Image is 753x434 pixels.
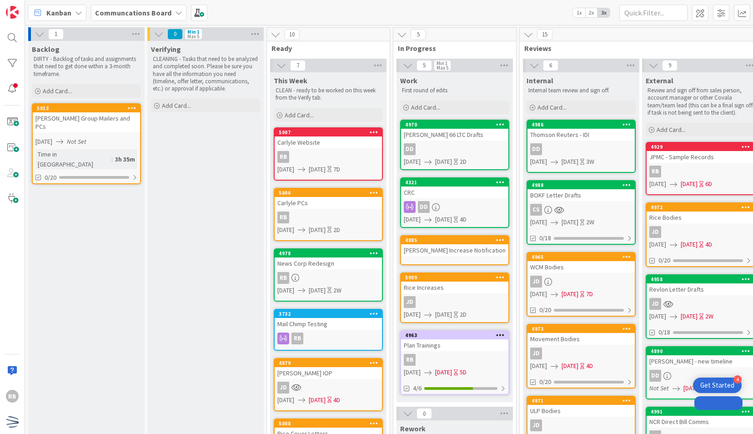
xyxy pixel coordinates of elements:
div: 5009Rice Increases [401,273,508,293]
div: [PERSON_NAME] Increase Notification [401,244,508,256]
div: 2W [586,217,594,227]
div: CS [530,204,542,216]
span: [DATE] [404,157,421,167]
div: JD [527,348,635,359]
div: 4988 [532,182,635,188]
span: [DATE] [681,312,698,321]
div: 4971ULP Bodies [527,397,635,417]
div: JD [530,419,542,431]
div: 4321 [401,178,508,187]
div: JD [404,296,416,308]
span: 1 [48,29,64,40]
div: [PERSON_NAME] 66 LTC Drafts [401,129,508,141]
span: [DATE] [562,217,578,227]
span: 5 [411,29,426,40]
div: 4986 [527,121,635,129]
div: 4879[PERSON_NAME] IOP [275,359,382,379]
span: [DATE] [649,179,666,189]
span: Add Card... [285,111,314,119]
div: [PERSON_NAME] Group Mailers and PCs [33,112,140,132]
div: 4988BOKF Letter Drafts [527,181,635,201]
div: 4978 [275,249,382,257]
span: 0 [167,29,183,40]
div: DD [401,201,508,213]
div: 2D [460,310,467,319]
p: DIRTY - Backlog of tasks and assignments that need to get done within a 3-month timeframe. [34,56,139,78]
span: 0/20 [658,256,670,265]
div: 7D [586,289,593,299]
a: 4879[PERSON_NAME] IOPJD[DATE][DATE]4D [274,358,383,411]
span: [DATE] [435,310,452,319]
span: [DATE] [562,361,578,371]
span: [DATE] [277,395,294,405]
a: 5007Carlyle WebsiteRB[DATE][DATE]7D [274,127,383,181]
span: 0/18 [539,233,551,243]
div: 5D [460,368,467,377]
div: 4 [733,375,742,384]
div: RB [649,166,661,177]
div: 4D [460,215,467,224]
div: 2W [705,312,713,321]
span: 0/18 [658,328,670,337]
div: [PERSON_NAME] IOP [275,367,382,379]
div: 2D [460,157,467,167]
div: 5007 [275,128,382,136]
div: JD [530,276,542,288]
div: 4321CRC [401,178,508,198]
div: JD [530,348,542,359]
div: 4885[PERSON_NAME] Increase Notification [401,236,508,256]
div: 2D [333,225,340,235]
span: 5 [417,60,432,71]
div: 4986 [532,121,635,128]
a: 4970[PERSON_NAME] 66 LTC DraftsDD[DATE][DATE]2D [400,120,509,170]
span: Rework [400,424,426,433]
p: CLEAN - ready to be worked on this week from the Verify tab. [276,87,381,102]
div: 4970 [401,121,508,129]
span: In Progress [398,44,505,53]
div: RB [275,333,382,344]
div: 4965 [532,254,635,260]
div: 3h 35m [113,154,137,164]
div: JD [401,296,508,308]
div: 5006Carlyle PCs [275,189,382,209]
span: Kanban [46,7,71,18]
span: 1x [573,8,585,17]
span: 3x [597,8,610,17]
span: [DATE] [681,240,698,249]
div: RB [275,212,382,223]
p: CLEANING - Tasks that need to be analyzed and completed soon. Please be sure you have all the inf... [153,56,258,92]
div: 4971 [532,398,635,404]
div: Max 5 [437,66,448,70]
a: 4973Movement BodiesJD[DATE][DATE]4D0/20 [527,324,636,389]
i: Not Set [67,137,86,146]
div: Thomson Reuters - IDI [527,129,635,141]
div: RB [277,212,289,223]
span: Add Card... [411,103,440,111]
div: 5013[PERSON_NAME] Group Mailers and PCs [33,104,140,132]
span: Add Card... [537,103,567,111]
input: Quick Filter... [619,5,688,21]
div: 5007 [279,129,382,136]
div: JD [275,382,382,394]
span: Backlog [32,45,60,54]
div: DD [418,201,430,213]
span: [DATE] [309,225,326,235]
div: 5013 [33,104,140,112]
div: 5008 [275,419,382,428]
span: [DATE] [404,215,421,224]
span: [DATE] [681,179,698,189]
a: 5013[PERSON_NAME] Group Mailers and PCs[DATE]Not SetTime in [GEOGRAPHIC_DATA]:3h 35m0/20 [32,103,141,184]
div: Max 5 [187,34,199,39]
span: 0/20 [45,173,56,182]
div: Min 1 [437,61,447,66]
div: 3732Mail Chimp Testing [275,310,382,330]
div: Plan Trainings [401,339,508,351]
a: 4986Thomson Reuters - IDIDD[DATE][DATE]3W [527,120,636,173]
span: [DATE] [562,289,578,299]
div: 3W [586,157,594,167]
div: 4973Movement Bodies [527,325,635,345]
div: DD [401,143,508,155]
div: RB [275,151,382,163]
a: 5009Rice IncreasesJD[DATE][DATE]2D [400,273,509,323]
span: 2x [585,8,597,17]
